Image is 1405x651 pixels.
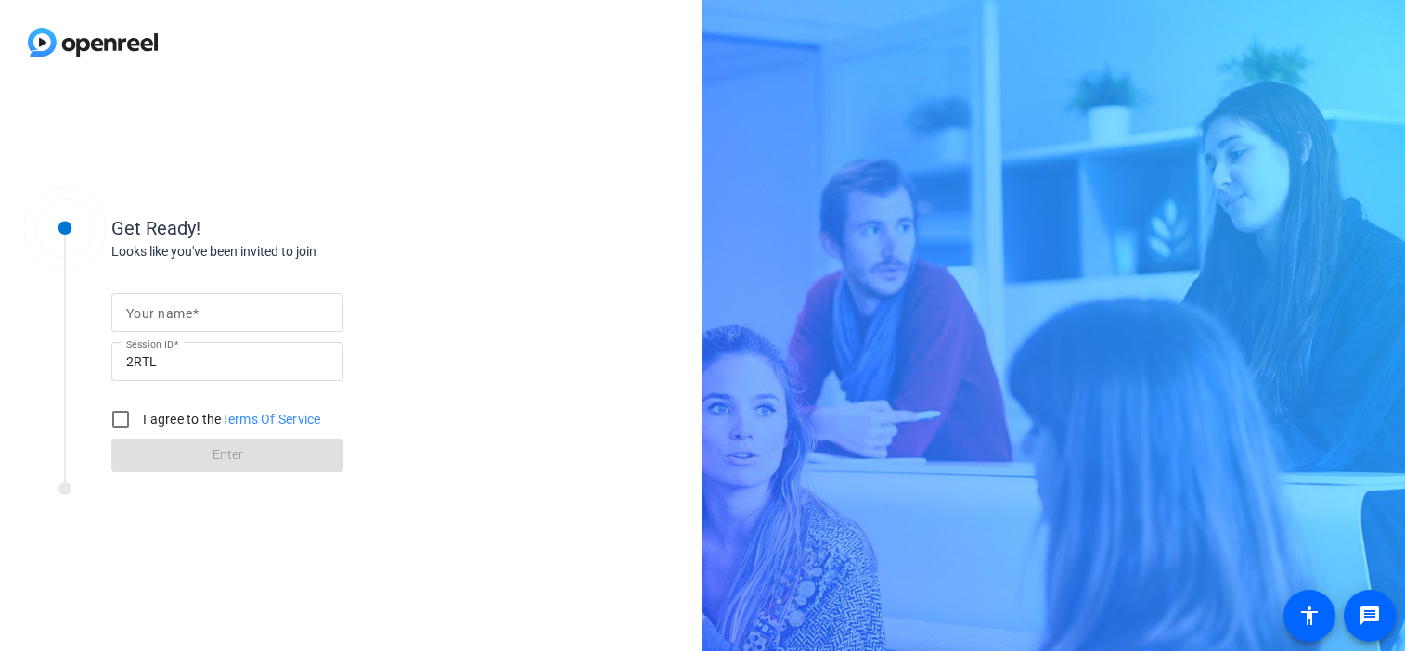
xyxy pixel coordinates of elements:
div: Get Ready! [111,214,483,242]
label: I agree to the [139,410,321,428]
mat-label: Session ID [126,338,174,350]
mat-icon: accessibility [1298,605,1321,627]
mat-label: Your name [126,306,192,321]
mat-icon: message [1359,605,1381,627]
a: Terms Of Service [222,412,321,427]
div: Looks like you've been invited to join [111,242,483,262]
